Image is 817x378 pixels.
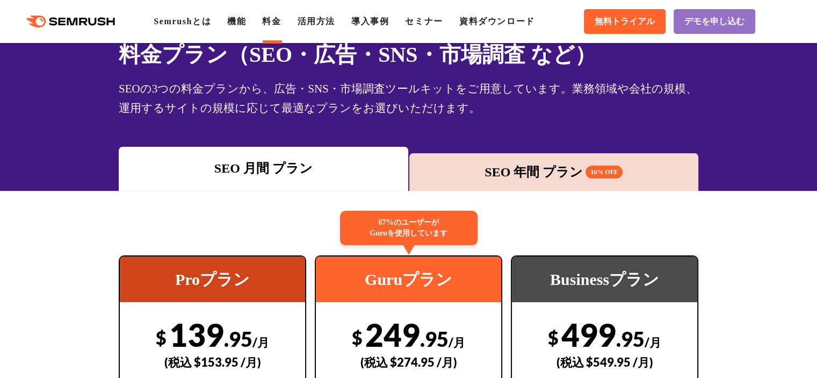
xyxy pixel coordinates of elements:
[227,17,246,26] a: 機能
[405,17,443,26] a: セミナー
[449,335,465,350] span: /月
[415,162,693,182] div: SEO 年間 プラン
[616,326,645,351] span: .95
[124,159,403,178] div: SEO 月間 プラン
[298,17,335,26] a: 活用方法
[119,79,698,118] div: SEOの3つの料金プランから、広告・SNS・市場調査ツールキットをご用意しています。業務領域や会社の規模、運用するサイトの規模に応じて最適なプランをお選びいただけます。
[156,326,167,348] span: $
[684,16,744,27] span: デモを申し込む
[316,256,501,302] div: Guruプラン
[512,256,697,302] div: Businessプラン
[459,17,535,26] a: 資料ダウンロード
[340,211,478,245] div: 67%のユーザーが Guruを使用しています
[48,65,90,72] div: ドメイン概要
[119,39,698,70] h1: 料金プラン（SEO・広告・SNS・市場調査 など）
[37,63,45,72] img: tab_domain_overview_orange.svg
[113,63,121,72] img: tab_keywords_by_traffic_grey.svg
[224,326,252,351] span: .95
[645,335,661,350] span: /月
[584,9,666,34] a: 無料トライアル
[351,17,389,26] a: 導入事例
[585,166,623,179] span: 16% OFF
[420,326,449,351] span: .95
[262,17,281,26] a: 料金
[674,9,755,34] a: デモを申し込む
[595,16,655,27] span: 無料トライアル
[17,28,26,38] img: website_grey.svg
[17,17,26,26] img: logo_orange.svg
[120,256,305,302] div: Proプラン
[30,17,53,26] div: v 4.0.24
[548,326,559,348] span: $
[252,335,269,350] span: /月
[154,17,211,26] a: Semrushとは
[125,65,173,72] div: キーワード流入
[352,326,363,348] span: $
[28,28,124,38] div: ドメイン: [DOMAIN_NAME]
